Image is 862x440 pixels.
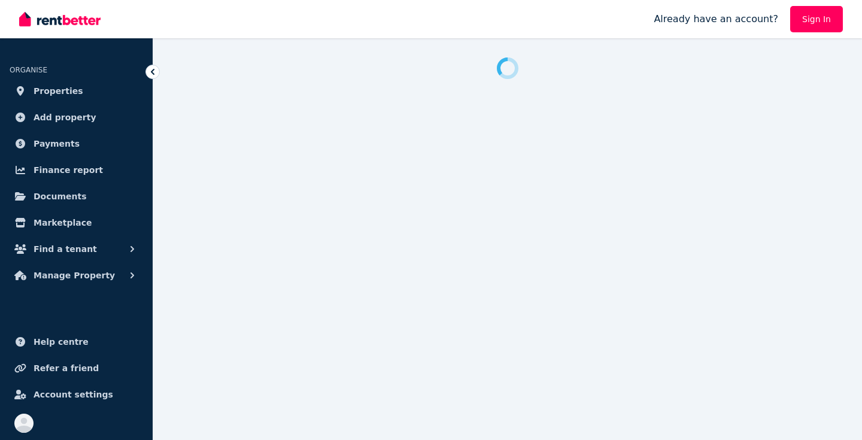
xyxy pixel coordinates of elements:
[10,105,143,129] a: Add property
[10,158,143,182] a: Finance report
[34,110,96,125] span: Add property
[34,163,103,177] span: Finance report
[10,184,143,208] a: Documents
[10,237,143,261] button: Find a tenant
[19,10,101,28] img: RentBetter
[34,189,87,204] span: Documents
[10,66,47,74] span: ORGANISE
[34,84,83,98] span: Properties
[34,335,89,349] span: Help centre
[10,383,143,406] a: Account settings
[34,361,99,375] span: Refer a friend
[10,79,143,103] a: Properties
[10,211,143,235] a: Marketplace
[34,242,97,256] span: Find a tenant
[34,387,113,402] span: Account settings
[34,268,115,283] span: Manage Property
[654,12,778,26] span: Already have an account?
[10,356,143,380] a: Refer a friend
[34,216,92,230] span: Marketplace
[790,6,843,32] a: Sign In
[10,132,143,156] a: Payments
[34,136,80,151] span: Payments
[10,330,143,354] a: Help centre
[10,263,143,287] button: Manage Property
